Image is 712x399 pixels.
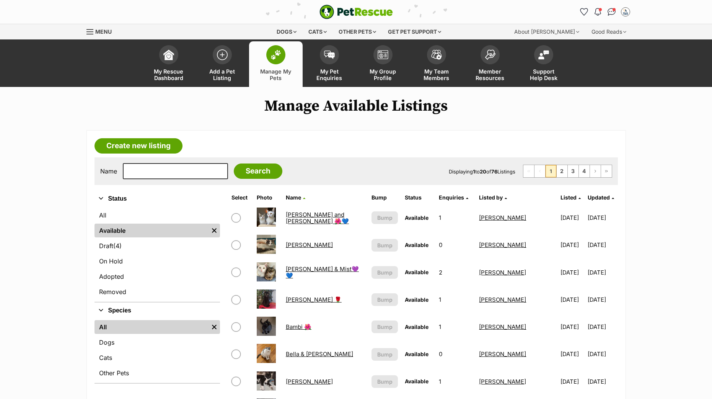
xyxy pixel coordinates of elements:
a: [PERSON_NAME] [479,269,526,276]
div: Other pets [333,24,381,39]
span: Menu [95,28,112,35]
div: Get pet support [383,24,446,39]
span: Updated [588,194,610,201]
span: Page 1 [546,165,556,177]
td: [DATE] [557,259,587,286]
a: Remove filter [209,320,220,334]
td: [DATE] [588,232,617,258]
td: [DATE] [588,259,617,286]
span: translation missing: en.admin.listings.index.attributes.enquiries [439,194,464,201]
a: Adopted [94,270,220,283]
input: Search [234,164,282,179]
span: Available [405,242,429,248]
div: Cats [303,24,332,39]
a: Conversations [606,6,618,18]
a: Favourites [578,6,590,18]
span: My Rescue Dashboard [152,68,186,81]
a: Menu [86,24,117,38]
td: 2 [436,259,476,286]
a: Manage My Pets [249,41,303,87]
a: [PERSON_NAME] [286,378,333,385]
a: Dogs [94,335,220,349]
a: Page 3 [568,165,578,177]
td: 1 [436,314,476,340]
td: 0 [436,341,476,367]
span: Listed [560,194,577,201]
span: Available [405,214,429,221]
a: Updated [588,194,614,201]
td: [DATE] [557,368,587,395]
button: Notifications [592,6,604,18]
a: Add a Pet Listing [196,41,249,87]
button: My account [619,6,632,18]
span: My Pet Enquiries [312,68,347,81]
nav: Pagination [523,165,612,178]
a: [PERSON_NAME] [479,378,526,385]
img: dashboard-icon-eb2f2d2d3e046f16d808141f083e7271f6b2e854fb5c12c21221c1fb7104beca.svg [163,49,174,60]
span: Bump [377,268,393,276]
td: [DATE] [557,286,587,313]
span: Available [405,324,429,330]
div: Good Reads [586,24,632,39]
span: Bump [377,296,393,304]
td: 1 [436,204,476,231]
td: [DATE] [588,368,617,395]
div: Species [94,319,220,383]
a: [PERSON_NAME] [479,296,526,303]
a: My Rescue Dashboard [142,41,196,87]
a: My Pet Enquiries [303,41,356,87]
img: logo-e224e6f780fb5917bec1dbf3a21bbac754714ae5b6737aabdf751b685950b380.svg [319,5,393,19]
td: [DATE] [557,204,587,231]
img: help-desk-icon-fdf02630f3aa405de69fd3d07c3f3aa587a6932b1a1747fa1d2bba05be0121f9.svg [538,50,549,59]
a: Listed [560,194,581,201]
td: [DATE] [588,204,617,231]
img: member-resources-icon-8e73f808a243e03378d46382f2149f9095a855e16c252ad45f914b54edf8863c.svg [485,49,495,60]
button: Status [94,194,220,204]
a: Removed [94,285,220,299]
th: Status [402,191,435,204]
ul: Account quick links [578,6,632,18]
td: [DATE] [588,341,617,367]
span: Bump [377,378,393,386]
img: chat-41dd97257d64d25036548639549fe6c8038ab92f7586957e7f3b1b290dea8141.svg [608,8,616,16]
span: Bump [377,241,393,249]
img: notifications-46538b983faf8c2785f20acdc204bb7945ddae34d4c08c2a6579f10ce5e182be.svg [595,8,601,16]
img: add-pet-listing-icon-0afa8454b4691262ce3f59096e99ab1cd57d4a30225e0717b998d2c9b9846f56.svg [217,49,228,60]
a: Page 4 [579,165,590,177]
img: manage-my-pets-icon-02211641906a0b7f246fdf0571729dbe1e7629f14944591b6c1af311fb30b64b.svg [270,50,281,60]
a: [PERSON_NAME] & Mist💜💙 [286,265,359,279]
a: On Hold [94,254,220,268]
div: About [PERSON_NAME] [509,24,585,39]
label: Name [100,168,117,175]
span: Bump [377,350,393,358]
a: Other Pets [94,366,220,380]
span: Manage My Pets [259,68,293,81]
a: Next page [590,165,601,177]
div: Dogs [271,24,302,39]
a: Bella & [PERSON_NAME] [286,350,353,358]
img: Aiko and Emiri 🌺💙 [257,208,276,227]
span: Support Help Desk [526,68,561,81]
strong: 20 [480,168,486,175]
a: Enquiries [439,194,468,201]
img: pet-enquiries-icon-7e3ad2cf08bfb03b45e93fb7055b45f3efa6380592205ae92323e6603595dc1f.svg [324,51,335,59]
a: Listed by [479,194,507,201]
td: 1 [436,368,476,395]
a: Cats [94,351,220,365]
a: [PERSON_NAME] [479,350,526,358]
button: Bump [371,211,398,224]
img: group-profile-icon-3fa3cf56718a62981997c0bc7e787c4b2cf8bcc04b72c1350f741eb67cf2f40e.svg [378,50,388,59]
a: [PERSON_NAME] 🌹 [286,296,342,303]
a: My Group Profile [356,41,410,87]
a: Last page [601,165,612,177]
span: Displaying to of Listings [449,168,515,175]
button: Species [94,306,220,316]
span: Bump [377,214,393,222]
td: 1 [436,286,476,313]
td: 0 [436,232,476,258]
button: Bump [371,266,398,279]
span: Name [286,194,301,201]
a: [PERSON_NAME] [479,323,526,330]
button: Bump [371,348,398,361]
td: [DATE] [588,286,617,313]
